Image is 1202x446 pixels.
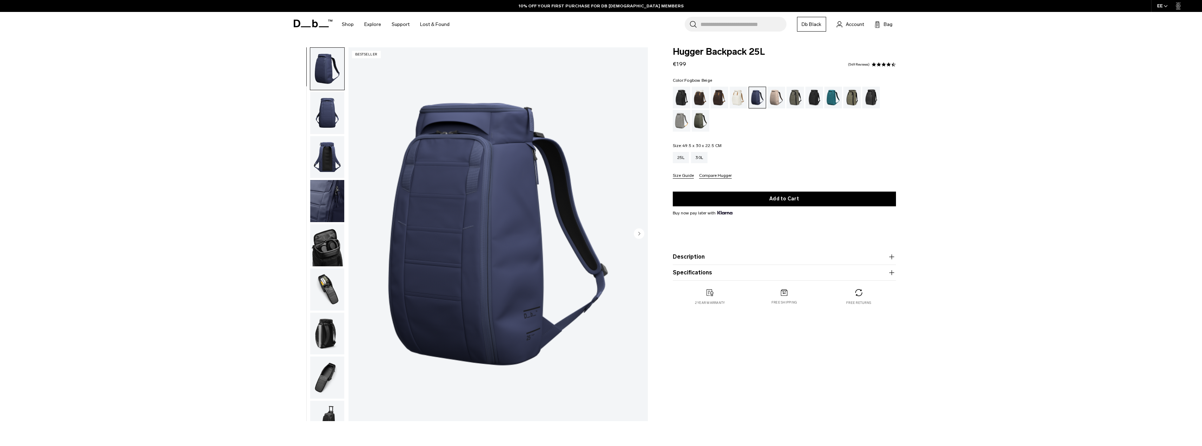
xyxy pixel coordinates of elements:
[749,87,766,108] a: Blue Hour
[786,87,804,108] a: Forest Green
[837,20,864,28] a: Account
[348,47,648,421] li: 1 / 9
[310,268,345,311] button: Hugger Backpack 25L Blue Hour
[392,12,410,37] a: Support
[420,12,450,37] a: Lost & Found
[673,78,712,82] legend: Color:
[699,173,732,179] button: Compare Hugger
[695,300,725,305] p: 2 year warranty
[310,268,344,311] img: Hugger Backpack 25L Blue Hour
[846,21,864,28] span: Account
[310,224,345,267] button: Hugger Backpack 25L Blue Hour
[797,17,826,32] a: Db Black
[673,253,896,261] button: Description
[884,21,892,28] span: Bag
[771,300,797,305] p: Free shipping
[310,136,344,178] img: Hugger Backpack 25L Blue Hour
[310,136,345,179] button: Hugger Backpack 25L Blue Hour
[684,78,712,83] span: Fogbow Beige
[673,61,686,67] span: €199
[673,110,690,132] a: Sand Grey
[310,357,344,399] img: Hugger Backpack 25L Blue Hour
[711,87,728,108] a: Espresso
[310,356,345,399] button: Hugger Backpack 25L Blue Hour
[805,87,823,108] a: Charcoal Grey
[673,210,732,216] span: Buy now pay later with
[348,47,648,421] img: Hugger Backpack 25L Blue Hour
[673,152,689,163] a: 25L
[824,87,842,108] a: Midnight Teal
[692,110,709,132] a: Moss Green
[310,92,344,134] img: Hugger Backpack 25L Blue Hour
[634,228,644,240] button: Next slide
[310,313,344,355] img: Hugger Backpack 25L Blue Hour
[730,87,747,108] a: Oatmilk
[843,87,861,108] a: Mash Green
[673,192,896,206] button: Add to Cart
[673,268,896,277] button: Specifications
[310,224,344,266] img: Hugger Backpack 25L Blue Hour
[337,12,455,37] nav: Main Navigation
[310,312,345,355] button: Hugger Backpack 25L Blue Hour
[673,87,690,108] a: Black Out
[342,12,354,37] a: Shop
[310,47,345,90] button: Hugger Backpack 25L Blue Hour
[673,47,896,56] span: Hugger Backpack 25L
[519,3,684,9] a: 10% OFF YOUR FIRST PURCHASE FOR DB [DEMOGRAPHIC_DATA] MEMBERS
[673,173,694,179] button: Size Guide
[875,20,892,28] button: Bag
[364,12,381,37] a: Explore
[862,87,880,108] a: Reflective Black
[682,143,722,148] span: 49.5 x 30 x 22.5 CM
[310,48,344,90] img: Hugger Backpack 25L Blue Hour
[310,401,344,443] img: Hugger Backpack 25L Blue Hour
[352,51,381,58] p: Bestseller
[692,87,709,108] a: Cappuccino
[848,63,870,66] a: 549 reviews
[310,400,345,443] button: Hugger Backpack 25L Blue Hour
[673,144,722,148] legend: Size:
[310,92,345,134] button: Hugger Backpack 25L Blue Hour
[768,87,785,108] a: Fogbow Beige
[310,180,345,222] button: Hugger_25L_Blue_hour_Material.1.png
[846,300,871,305] p: Free returns
[691,152,708,163] a: 30L
[717,211,732,214] img: {"height" => 20, "alt" => "Klarna"}
[310,180,344,222] img: Hugger_25L_Blue_hour_Material.1.png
